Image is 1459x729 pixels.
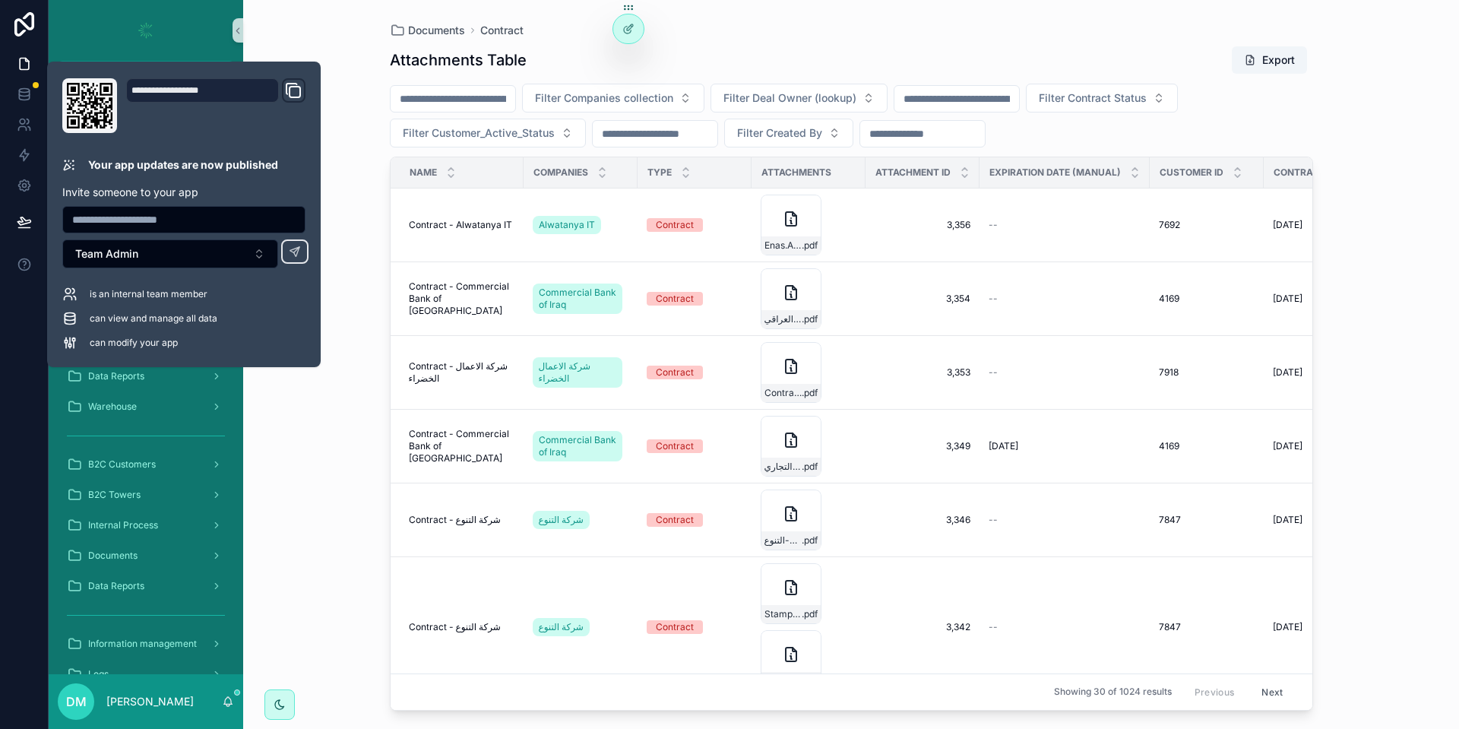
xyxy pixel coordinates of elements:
span: .pdf [802,387,818,399]
span: Expiration Date (Manual) [989,166,1121,179]
a: -- [989,219,1141,231]
span: B2C Towers [88,489,141,501]
span: شركة التنوع [539,514,584,526]
a: Contract [647,366,742,379]
span: 7918 [1159,366,1179,379]
a: [DATE] [989,440,1141,452]
a: Contract [647,439,742,453]
a: شركة الاعمال الخضراء [533,357,622,388]
a: 7847 [1159,514,1255,526]
span: .pdf [802,313,818,325]
span: -- [989,514,998,526]
a: 4169 [1159,293,1255,305]
a: Commercial Bank of Iraq [533,431,622,461]
span: .pdf [802,239,818,252]
span: Logs [88,668,109,680]
span: Filter Contract Status [1039,90,1147,106]
span: Companies [533,166,588,179]
button: Select Button [58,61,234,88]
span: Internal Process [88,519,158,531]
button: Select Button [390,119,586,147]
a: 3,346 [875,514,970,526]
span: Data Reports [88,370,144,382]
div: scrollable content [49,88,243,674]
a: Commercial Bank of Iraq [533,428,628,464]
a: Documents [390,23,465,38]
a: عقد-شركة-التنوع.pdf [761,490,856,550]
span: Filter Companies collection [535,90,673,106]
a: Enas.Ahmed_250901-141253-26e.pdf [761,195,856,255]
span: Attachment ID [875,166,951,179]
a: Contract---الاعمال-الخضراء.pdf [761,342,856,403]
span: B2C Customers [88,458,156,471]
a: Documents [58,542,234,569]
a: [DATE] [1273,440,1426,452]
a: Contract [647,218,742,232]
span: 3,354 [875,293,970,305]
div: Contract [656,366,694,379]
button: Select Button [1026,84,1178,113]
a: Data Reports [58,363,234,390]
a: 3,349 [875,440,970,452]
a: Contract - شركة الاعمال الخضراء [409,360,514,385]
span: عقد-تجهيز-خدمات-الاتصالات-مصرف-التجاري [764,461,802,473]
a: 3,356 [875,219,970,231]
span: Alwatanya IT [539,219,595,231]
a: [DATE] [1273,219,1426,231]
span: DM [66,693,87,711]
span: [DATE] [1273,514,1302,526]
span: عقد-شركة-التنوع [764,534,802,547]
a: -- [989,366,1141,379]
a: [DATE] [1273,366,1426,379]
span: Commercial Bank of Iraq [539,434,616,458]
span: Documents [88,550,138,562]
a: Stamped-contract-.pdfالتنوع-عبر-العالمVOICE-CONNECTIVITY-merged.pdf [761,563,856,691]
button: Select Button [711,84,888,113]
a: [DATE] [1273,293,1426,305]
span: شركة التنوع [539,621,584,633]
a: عقد-تجهيز-خدمات-الاتصالات-مصرف-التجاري.pdf [761,416,856,477]
span: .pdf [802,534,818,547]
a: Logs [58,661,234,688]
span: Contract---الاعمال-الخضراء [764,387,802,399]
a: 7847 [1159,621,1255,633]
a: Commercial Bank of Iraq [533,281,628,317]
a: Commercial Bank of Iraq [533,284,622,314]
a: Information management [58,630,234,658]
a: Warehouse [58,393,234,420]
span: [DATE] [1273,293,1302,305]
span: Team Admin [75,246,138,261]
a: شركة التنوع [533,615,628,639]
div: Contract [656,620,694,634]
span: .pdf [802,608,818,620]
button: Select Button [62,239,278,268]
span: Information management [88,638,197,650]
span: Filter Deal Owner (lookup) [723,90,856,106]
a: Contract [480,23,524,38]
span: شركة الاعمال الخضراء [539,360,616,385]
a: Contract - Commercial Bank of [GEOGRAPHIC_DATA] [409,281,514,317]
a: Contract [647,292,742,306]
span: -- [989,366,998,379]
a: 3,353 [875,366,970,379]
div: Contract [656,292,694,306]
p: [PERSON_NAME] [106,694,194,709]
span: Filter Created By [737,125,822,141]
button: Next [1251,680,1293,704]
a: Contract [647,620,742,634]
a: 7918 [1159,366,1255,379]
span: 4169 [1159,440,1179,452]
a: Internal Process [58,512,234,539]
div: Contract [656,218,694,232]
span: [DATE] [1273,219,1302,231]
span: can modify your app [90,337,178,349]
span: [DATE] [1273,621,1302,633]
a: Contract - Commercial Bank of [GEOGRAPHIC_DATA] [409,428,514,464]
span: 4169 [1159,293,1179,305]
